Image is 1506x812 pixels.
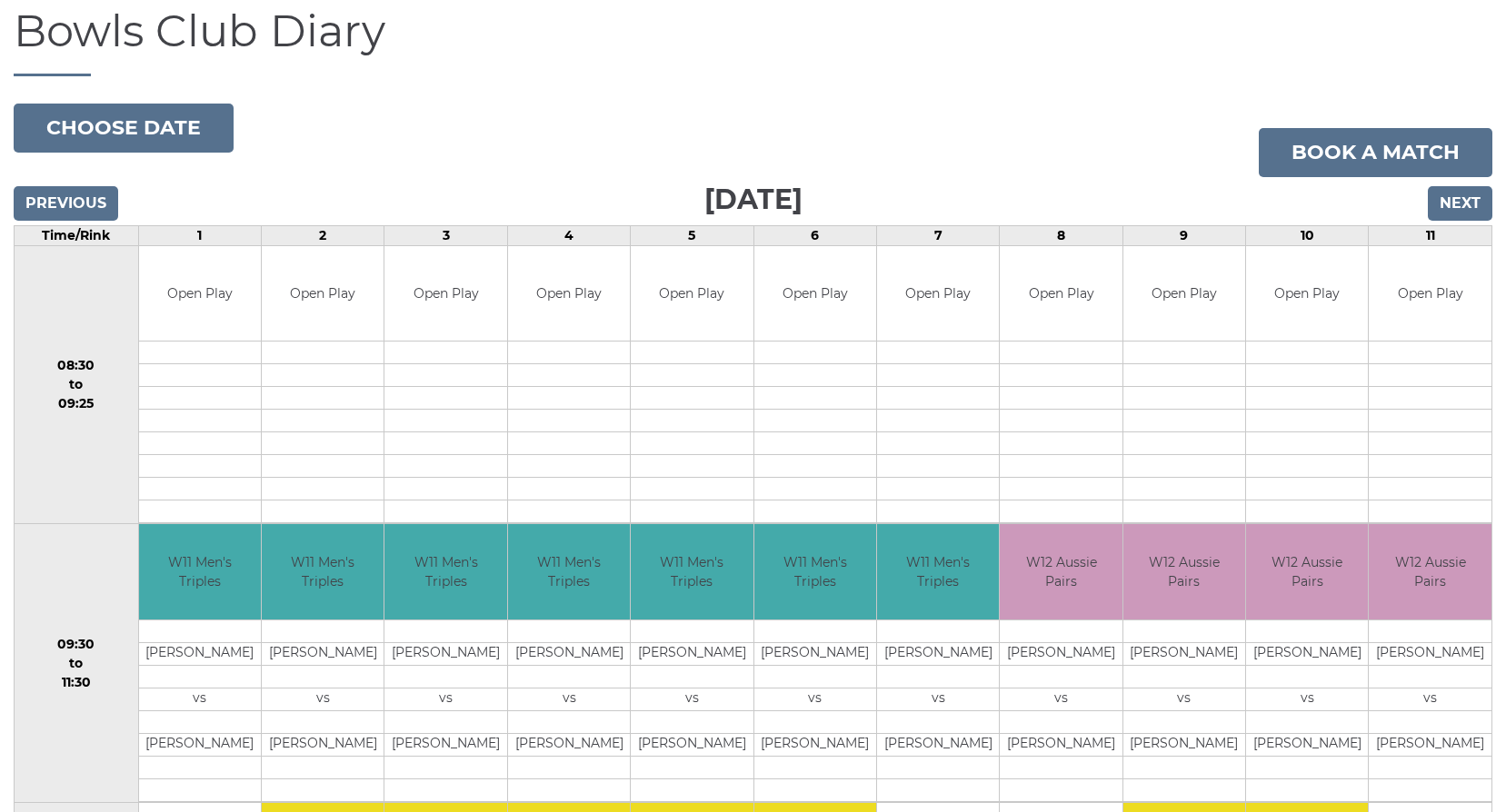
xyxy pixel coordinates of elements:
[877,524,999,619] td: W11 Men's Triples
[877,642,999,665] td: [PERSON_NAME]
[1246,524,1368,619] td: W12 Aussie Pairs
[262,688,384,710] td: vs
[139,733,261,756] td: [PERSON_NAME]
[1246,225,1369,245] td: 10
[262,225,384,245] td: 2
[1369,524,1491,619] td: W12 Aussie Pairs
[754,246,876,342] td: Open Play
[753,225,876,245] td: 6
[631,642,753,665] td: [PERSON_NAME]
[1369,246,1491,342] td: Open Play
[139,524,261,619] td: W11 Men's Triples
[1000,524,1122,619] td: W12 Aussie Pairs
[1123,688,1245,710] td: vs
[1369,733,1491,756] td: [PERSON_NAME]
[384,225,507,245] td: 3
[1246,642,1368,665] td: [PERSON_NAME]
[754,642,876,665] td: [PERSON_NAME]
[631,524,753,619] td: W11 Men's Triples
[384,524,506,619] td: W11 Men's Triples
[1123,246,1245,342] td: Open Play
[1123,733,1245,756] td: [PERSON_NAME]
[1123,642,1245,665] td: [PERSON_NAME]
[876,225,999,245] td: 7
[139,688,261,710] td: vs
[1246,246,1368,342] td: Open Play
[754,524,876,619] td: W11 Men's Triples
[508,733,630,756] td: [PERSON_NAME]
[384,642,506,665] td: [PERSON_NAME]
[262,642,384,665] td: [PERSON_NAME]
[1369,642,1491,665] td: [PERSON_NAME]
[1428,186,1492,221] input: Next
[877,688,999,710] td: vs
[1259,128,1492,177] a: Book a match
[384,733,506,756] td: [PERSON_NAME]
[384,688,506,710] td: vs
[631,688,753,710] td: vs
[15,245,139,524] td: 08:30 to 09:25
[1000,246,1122,342] td: Open Play
[262,733,384,756] td: [PERSON_NAME]
[384,246,506,342] td: Open Play
[1000,688,1122,710] td: vs
[1246,688,1368,710] td: vs
[631,733,753,756] td: [PERSON_NAME]
[507,225,630,245] td: 4
[14,7,1492,76] h1: Bowls Club Diary
[14,104,234,153] button: Choose date
[754,688,876,710] td: vs
[508,246,630,342] td: Open Play
[262,246,384,342] td: Open Play
[754,733,876,756] td: [PERSON_NAME]
[508,524,630,619] td: W11 Men's Triples
[631,225,753,245] td: 5
[15,225,139,245] td: Time/Rink
[877,733,999,756] td: [PERSON_NAME]
[139,642,261,665] td: [PERSON_NAME]
[508,642,630,665] td: [PERSON_NAME]
[1369,688,1491,710] td: vs
[1000,642,1122,665] td: [PERSON_NAME]
[1000,225,1122,245] td: 8
[138,225,261,245] td: 1
[1123,524,1245,619] td: W12 Aussie Pairs
[1000,733,1122,756] td: [PERSON_NAME]
[15,524,139,803] td: 09:30 to 11:30
[1122,225,1245,245] td: 9
[139,246,261,342] td: Open Play
[1369,225,1492,245] td: 11
[877,246,999,342] td: Open Play
[508,688,630,710] td: vs
[631,246,753,342] td: Open Play
[262,524,384,619] td: W11 Men's Triples
[1246,733,1368,756] td: [PERSON_NAME]
[14,186,118,221] input: Previous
